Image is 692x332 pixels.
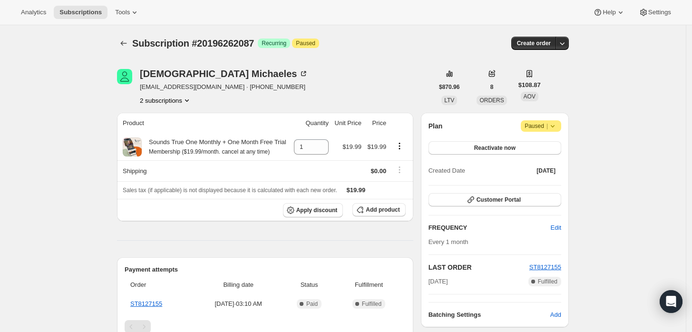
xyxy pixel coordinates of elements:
button: Add product [352,203,405,216]
span: Created Date [429,166,465,176]
span: Add [550,310,561,320]
button: Help [587,6,631,19]
span: Gay Michaeles [117,69,132,84]
span: Recurring [262,39,286,47]
span: Add product [366,206,400,214]
span: Fulfilled [362,300,381,308]
button: Subscriptions [54,6,107,19]
span: $19.99 [342,143,361,150]
th: Shipping [117,160,291,181]
button: Shipping actions [392,165,407,175]
span: $0.00 [371,167,387,175]
span: LTV [444,97,454,104]
button: Edit [545,220,567,235]
button: Settings [633,6,677,19]
span: Create order [517,39,551,47]
button: Apply discount [283,203,343,217]
button: Analytics [15,6,52,19]
span: [DATE] [429,277,448,286]
span: ORDERS [479,97,504,104]
h2: Plan [429,121,443,131]
span: Subscription #20196262087 [132,38,254,49]
span: Paused [525,121,557,131]
button: Customer Portal [429,193,561,206]
button: $870.96 [433,80,465,94]
h2: FREQUENCY [429,223,551,233]
h2: Payment attempts [125,265,406,274]
span: $870.96 [439,83,459,91]
span: Fulfillment [338,280,400,290]
span: Settings [648,9,671,16]
button: Create order [511,37,556,50]
span: Edit [551,223,561,233]
div: [DEMOGRAPHIC_DATA] Michaeles [140,69,308,78]
button: 8 [485,80,499,94]
th: Quantity [291,113,331,134]
span: Analytics [21,9,46,16]
th: Product [117,113,291,134]
a: ST8127155 [529,264,561,271]
button: Product actions [140,96,192,105]
th: Order [125,274,194,295]
span: Paused [296,39,315,47]
span: Status [286,280,332,290]
span: [EMAIL_ADDRESS][DOMAIN_NAME] · [PHONE_NUMBER] [140,82,308,92]
span: $108.87 [518,80,541,90]
a: ST8127155 [130,300,162,307]
span: [DATE] · 03:10 AM [196,299,281,309]
h2: LAST ORDER [429,263,529,272]
button: Product actions [392,141,407,151]
span: Tools [115,9,130,16]
img: product img [123,137,142,156]
span: Help [603,9,615,16]
h6: Batching Settings [429,310,550,320]
span: Reactivate now [474,144,516,152]
span: AOV [524,93,536,100]
span: | [546,122,548,130]
span: [DATE] [536,167,556,175]
span: $19.99 [367,143,386,150]
span: Apply discount [296,206,338,214]
div: Sounds True One Monthly + One Month Free Trial [142,137,286,156]
button: ST8127155 [529,263,561,272]
th: Unit Price [331,113,364,134]
span: Sales tax (if applicable) is not displayed because it is calculated with each new order. [123,187,337,194]
span: Billing date [196,280,281,290]
small: Membership ($19.99/month. cancel at any time) [149,148,270,155]
span: Customer Portal [477,196,521,204]
span: Fulfilled [538,278,557,285]
span: $19.99 [347,186,366,194]
div: Open Intercom Messenger [660,290,682,313]
button: Tools [109,6,145,19]
span: Subscriptions [59,9,102,16]
button: Add [545,307,567,322]
span: 8 [490,83,494,91]
button: Subscriptions [117,37,130,50]
button: [DATE] [531,164,561,177]
span: Paid [306,300,318,308]
th: Price [364,113,389,134]
button: Reactivate now [429,141,561,155]
span: Every 1 month [429,238,468,245]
